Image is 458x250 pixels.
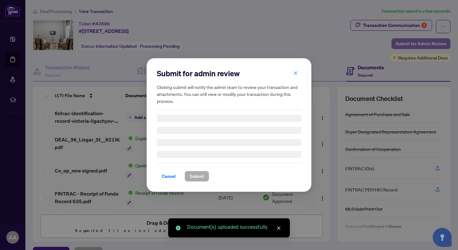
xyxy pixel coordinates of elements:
span: close [277,226,281,230]
h5: Clicking submit will notify the admin team to review your transaction and attachments. You can st... [157,84,301,104]
div: Document(s) uploaded successfully. [187,223,282,231]
span: close [293,71,298,75]
button: Submit [185,171,209,182]
button: Open asap [433,228,452,247]
span: check-circle [176,226,181,230]
button: Cancel [157,171,181,182]
a: Close [275,225,282,232]
span: Cancel [162,171,176,181]
h2: Submit for admin review [157,68,301,78]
